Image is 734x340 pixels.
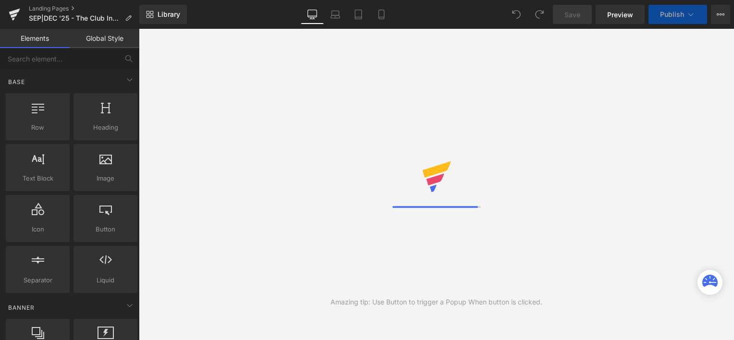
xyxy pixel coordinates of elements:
button: Redo [530,5,549,24]
span: Icon [9,224,67,234]
span: SEP|DEC '25 - The Club Insider [29,14,121,22]
span: Row [9,122,67,133]
a: Laptop [324,5,347,24]
button: Undo [507,5,526,24]
span: Banner [7,303,36,312]
span: Publish [660,11,684,18]
span: Separator [9,275,67,285]
a: Global Style [70,29,139,48]
a: New Library [139,5,187,24]
button: Publish [648,5,707,24]
span: Text Block [9,173,67,183]
span: Button [76,224,135,234]
span: Save [564,10,580,20]
span: Preview [607,10,633,20]
a: Landing Pages [29,5,139,12]
button: More [711,5,730,24]
a: Preview [596,5,645,24]
div: Amazing tip: Use Button to trigger a Popup When button is clicked. [330,297,542,307]
a: Desktop [301,5,324,24]
a: Tablet [347,5,370,24]
span: Base [7,77,26,86]
span: Heading [76,122,135,133]
span: Library [158,10,180,19]
span: Image [76,173,135,183]
span: Liquid [76,275,135,285]
a: Mobile [370,5,393,24]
